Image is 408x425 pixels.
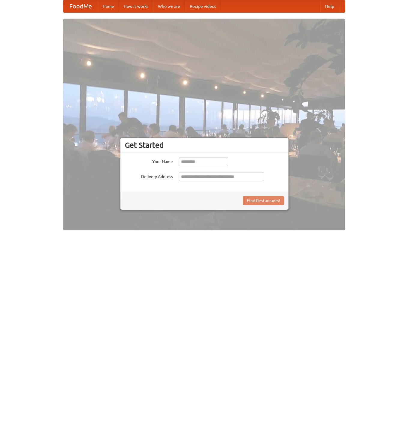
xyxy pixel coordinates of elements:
[185,0,221,12] a: Recipe videos
[125,172,173,180] label: Delivery Address
[153,0,185,12] a: Who we are
[98,0,119,12] a: Home
[125,157,173,165] label: Your Name
[119,0,153,12] a: How it works
[320,0,339,12] a: Help
[243,196,284,205] button: Find Restaurants!
[63,0,98,12] a: FoodMe
[125,141,284,150] h3: Get Started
